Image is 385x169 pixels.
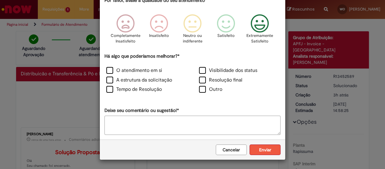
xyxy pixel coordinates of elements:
[106,86,162,93] label: Tempo de Resolução
[111,33,140,44] p: Completamente Insatisfeito
[199,86,222,93] label: Outro
[217,33,235,39] p: Satisfeito
[106,77,172,84] label: A estrutura da solicitação
[109,10,141,52] div: Completamente Insatisfeito
[216,145,247,155] button: Cancelar
[104,53,281,95] div: Há algo que poderíamos melhorar?*
[181,33,204,44] p: Neutro ou indiferente
[143,10,175,52] div: Insatisfeito
[177,10,208,52] div: Neutro ou indiferente
[199,77,242,84] label: Resolução final
[244,10,275,52] div: Extremamente Satisfeito
[250,145,281,155] button: Enviar
[246,33,273,44] p: Extremamente Satisfeito
[104,107,179,114] label: Deixe seu comentário ou sugestão!*
[149,33,169,39] p: Insatisfeito
[210,10,242,52] div: Satisfeito
[106,67,162,74] label: O atendimento em si
[199,67,257,74] label: Visibilidade dos status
